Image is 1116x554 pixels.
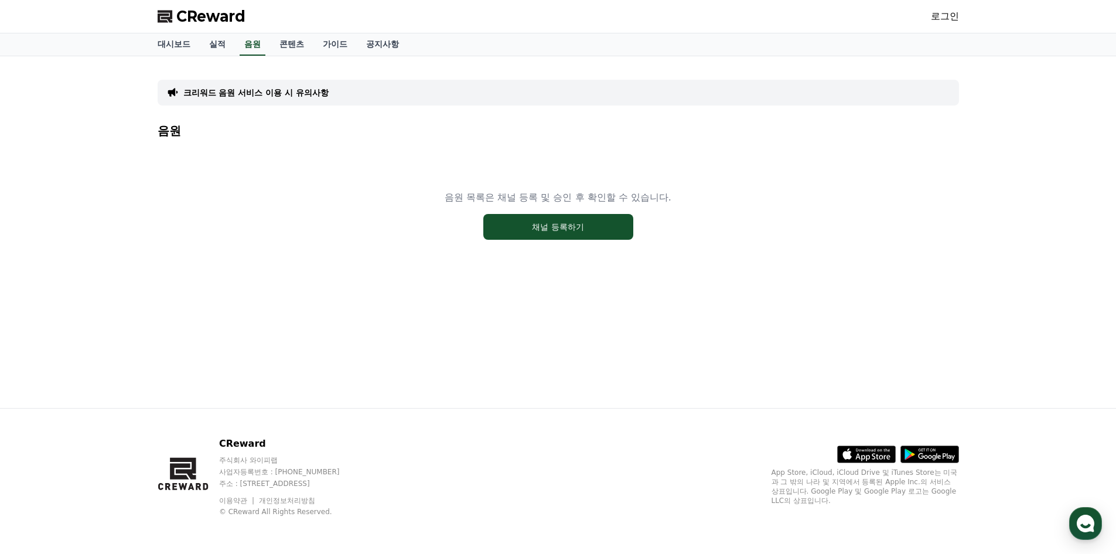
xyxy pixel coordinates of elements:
a: CReward [158,7,245,26]
span: 홈 [37,389,44,399]
a: 홈 [4,372,77,401]
p: 주식회사 와이피랩 [219,456,362,465]
a: 이용약관 [219,497,256,505]
a: 실적 [200,33,235,56]
a: 대화 [77,372,151,401]
a: 로그인 [931,9,959,23]
a: 크리워드 음원 서비스 이용 시 유의사항 [183,87,329,98]
a: 공지사항 [357,33,408,56]
button: 채널 등록하기 [483,214,633,240]
p: 음원 목록은 채널 등록 및 승인 후 확인할 수 있습니다. [445,191,671,205]
p: CReward [219,437,362,451]
span: 대화 [107,390,121,399]
a: 설정 [151,372,225,401]
a: 콘텐츠 [270,33,313,56]
span: CReward [176,7,245,26]
p: 주소 : [STREET_ADDRESS] [219,479,362,488]
p: App Store, iCloud, iCloud Drive 및 iTunes Store는 미국과 그 밖의 나라 및 지역에서 등록된 Apple Inc.의 서비스 상표입니다. Goo... [772,468,959,505]
a: 가이드 [313,33,357,56]
h4: 음원 [158,124,959,137]
a: 개인정보처리방침 [259,497,315,505]
span: 설정 [181,389,195,399]
p: 사업자등록번호 : [PHONE_NUMBER] [219,467,362,477]
p: © CReward All Rights Reserved. [219,507,362,516]
a: 음원 [240,33,265,56]
a: 대시보드 [148,33,200,56]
